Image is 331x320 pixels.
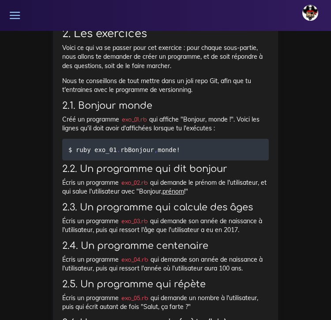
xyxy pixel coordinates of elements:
[302,5,318,21] img: avatar
[62,27,269,40] h2: 2. Les exercices
[119,217,150,226] code: exo_03.rb
[176,146,180,153] span: !
[68,145,183,155] code: $ ruby exo_01 rb monde
[62,293,269,312] p: Écris un programme qui demande un nombre à l'utilisateur, puis qui écrit autant de fois "Salut, ç...
[119,179,150,187] code: exo_02.rb
[62,202,269,213] h3: 2.3. Un programme qui calcule des âges
[154,146,158,153] span: ,
[62,217,269,235] p: Écris un programme qui demande son année de naissance à l'utilisateur, puis qui ressort l'âge que...
[162,187,184,195] u: prénom
[62,164,269,175] h3: 2.2. Un programme qui dit bonjour
[62,178,269,196] p: Écris un programme qui demande le prénom de l'utilisateur, et qui salue l'utilisateur avec "Bonjo...
[62,255,269,273] p: Écris un programme qui demande son année de naissance à l'utilisateur, puis qui ressort l'année o...
[62,240,269,251] h3: 2.4. Un programme centenaire
[119,294,150,303] code: exo_05.rb
[62,279,269,290] h3: 2.5. Un programme qui répète
[62,43,269,70] p: Voici ce qui va se passer pour cet exercice : pour chaque sous-partie, nous allons te demander de...
[119,255,150,264] code: exo_04.rb
[62,115,269,133] p: Créé un programme qui affiche "Bonjour, monde !". Voici les lignes qu'il doit avoir d'affichées l...
[62,76,269,95] p: Nous te conseillons de tout mettre dans un joli repo Git, afin que tu t'entraines avec le program...
[62,100,269,111] h3: 2.1. Bonjour monde
[119,115,149,124] code: exo_01.rb
[128,146,154,153] span: Bonjour
[117,146,120,153] span: .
